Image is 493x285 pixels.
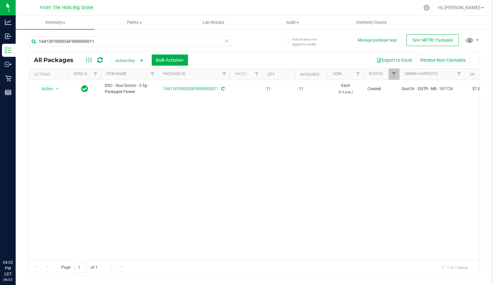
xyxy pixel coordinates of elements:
[34,56,80,64] span: All Packages
[36,84,53,93] span: Action
[268,72,275,77] a: Qty
[16,20,95,25] span: Inventory
[438,5,481,10] span: Hi, [PERSON_NAME]!
[106,71,127,76] a: Item Name
[353,69,363,80] a: Filter
[389,69,399,80] a: Filter
[5,47,11,54] inline-svg: Inventory
[105,83,154,95] span: DGC - Soul Doctor - 3.5g - Packaged Flower
[407,34,459,46] button: Sync METRC Packages
[219,69,230,80] a: Filter
[220,87,224,91] span: Sync from Compliance System
[405,71,438,76] a: Origin Harvests
[3,260,13,277] p: 04:02 PM CDT
[369,71,383,76] a: Status
[54,84,62,93] span: select
[156,57,184,63] span: Bulk Actions
[230,69,262,80] th: Has COA
[299,86,324,92] span: 11
[358,38,397,43] button: Manage package tags
[437,262,473,272] span: 1 - 1 of 1 items
[416,55,470,66] button: Receive Non-Cannabis
[5,61,11,68] inline-svg: Outbound
[16,16,95,29] a: Inventory
[470,72,489,77] a: Unit Cost
[412,38,453,42] span: Sync METRC Packages
[75,262,86,273] input: 1
[423,5,431,11] div: Manage settings
[147,69,158,80] a: Filter
[454,69,465,80] a: Filter
[331,83,360,95] span: Each
[95,16,174,29] a: Plants
[402,86,463,92] div: Soul Dr. - DGTR - MB - 101724
[253,20,331,25] span: Audit
[163,71,185,76] a: Package ID
[7,233,26,252] iframe: Resource center
[372,55,416,66] button: Export to Excel
[292,37,325,47] span: Include items not tagged for facility
[29,37,232,46] input: Search Package ID, Item Name, SKU, Lot or Part Number...
[5,89,11,96] inline-svg: Reports
[347,20,396,25] span: Inventory Counts
[174,16,253,29] a: Lab Results
[5,19,11,25] inline-svg: Analytics
[266,86,291,92] span: 11
[333,71,341,76] a: UOM
[5,33,11,40] inline-svg: Inbound
[34,72,66,77] div: Actions
[253,16,332,29] a: Audit
[224,37,229,45] span: Clear
[152,55,188,66] button: Bulk Actions
[367,86,395,92] span: Created
[81,84,88,93] span: In Sync
[5,75,11,82] inline-svg: Retail
[331,89,360,95] p: (3.5 g ea.)
[90,69,101,80] a: Filter
[95,20,173,25] span: Plants
[194,20,233,25] span: Lab Results
[56,262,103,273] span: Page of 1
[73,71,99,76] a: Sync Status
[3,277,13,282] p: 08/23
[163,87,219,91] a: 1A4130100002AF9000000011
[40,5,93,10] span: From The Hills Big Stone
[252,69,262,80] a: Filter
[332,16,411,29] a: Inventory Counts
[300,72,320,77] a: Available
